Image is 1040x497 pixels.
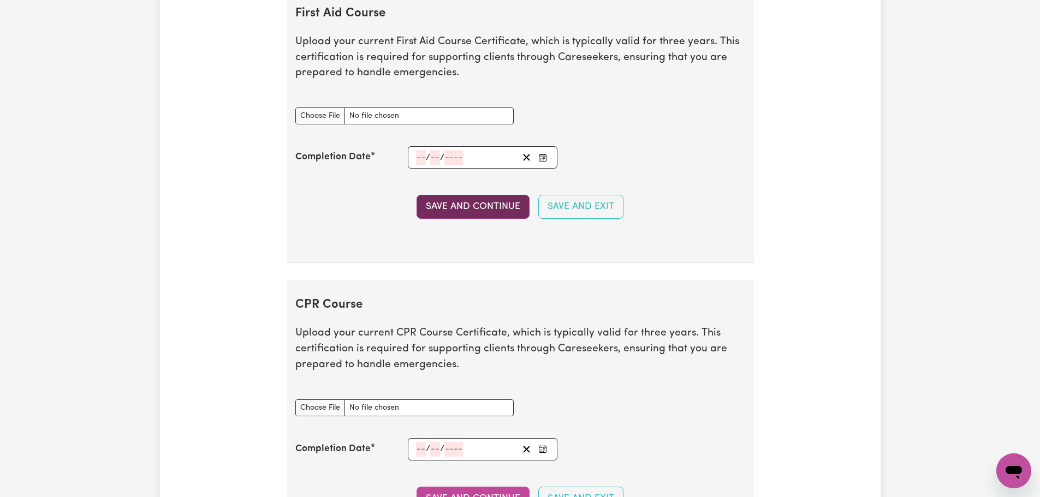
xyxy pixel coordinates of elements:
[426,444,430,454] span: /
[444,150,463,165] input: ----
[417,195,530,219] button: Save and Continue
[535,442,550,457] button: Enter the Completion Date of your CPR Course
[444,442,463,457] input: ----
[518,442,535,457] button: Clear date
[538,195,623,219] button: Save and Exit
[295,7,745,21] h2: First Aid Course
[295,326,745,373] p: Upload your current CPR Course Certificate, which is typically valid for three years. This certif...
[430,150,440,165] input: --
[535,150,550,165] button: Enter the Completion Date of your First Aid Course
[996,453,1031,488] iframe: Button to launch messaging window
[295,298,745,313] h2: CPR Course
[426,153,430,163] span: /
[440,444,444,454] span: /
[295,442,371,456] label: Completion Date
[518,150,535,165] button: Clear date
[295,150,371,164] label: Completion Date
[416,442,426,457] input: --
[295,34,745,81] p: Upload your current First Aid Course Certificate, which is typically valid for three years. This ...
[430,442,440,457] input: --
[440,153,444,163] span: /
[416,150,426,165] input: --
